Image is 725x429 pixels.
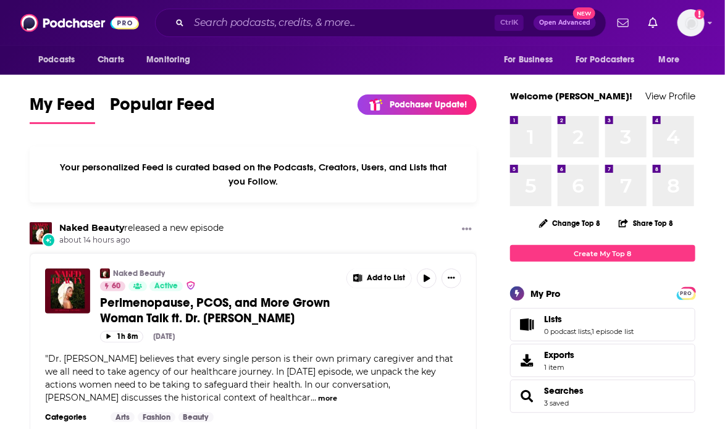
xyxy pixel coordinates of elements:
a: 3 saved [544,399,569,407]
a: Active [149,281,183,291]
a: Show notifications dropdown [613,12,634,33]
div: [DATE] [153,332,175,341]
span: For Business [504,51,553,69]
a: 0 podcast lists [544,327,590,336]
a: Perimenopause, PCOS, and More Grown Woman Talk ft. Dr. [PERSON_NAME] [100,295,338,326]
a: Welcome [PERSON_NAME]! [510,90,632,102]
span: Exports [514,352,539,369]
p: Podchaser Update! [390,99,467,110]
h3: Categories [45,412,101,422]
input: Search podcasts, credits, & more... [189,13,495,33]
a: Exports [510,344,695,377]
span: Lists [544,314,562,325]
span: New [573,7,595,19]
img: Naked Beauty [100,269,110,278]
a: My Feed [30,94,95,124]
span: Logged in as Ashley_Beenen [677,9,705,36]
a: PRO [679,288,694,298]
span: 1 item [544,363,574,372]
img: Perimenopause, PCOS, and More Grown Woman Talk ft. Dr. Sharon Malone [45,269,90,314]
button: open menu [138,48,206,72]
a: 60 [100,281,125,291]
span: Popular Feed [110,94,215,122]
span: Podcasts [38,51,75,69]
a: Popular Feed [110,94,215,124]
span: For Podcasters [576,51,635,69]
span: PRO [679,289,694,298]
a: View Profile [645,90,695,102]
svg: Add a profile image [695,9,705,19]
div: Search podcasts, credits, & more... [155,9,606,37]
span: " [45,353,453,403]
span: My Feed [30,94,95,122]
span: Searches [510,380,695,413]
img: Podchaser - Follow, Share and Rate Podcasts [20,11,139,35]
a: Charts [90,48,132,72]
button: open menu [30,48,91,72]
button: 1h 8m [100,331,143,343]
span: Active [154,280,178,293]
span: Dr. [PERSON_NAME] believes that every single person is their own primary caregiver and that we al... [45,353,453,403]
button: open menu [568,48,653,72]
span: ... [311,392,316,403]
button: open menu [650,48,695,72]
a: Naked Beauty [59,222,124,233]
a: Fashion [138,412,175,422]
span: Add to List [367,273,406,283]
span: Exports [544,349,574,360]
span: about 14 hours ago [59,235,224,246]
span: Perimenopause, PCOS, and More Grown Woman Talk ft. Dr. [PERSON_NAME] [100,295,330,326]
a: Beauty [178,412,214,422]
img: verified Badge [186,280,196,291]
div: My Pro [530,288,561,299]
span: Charts [98,51,124,69]
a: Naked Beauty [113,269,165,278]
h3: released a new episode [59,222,224,234]
a: Create My Top 8 [510,245,695,262]
button: Show profile menu [677,9,705,36]
div: New Episode [42,233,56,247]
img: Naked Beauty [30,222,52,244]
span: 60 [112,280,120,293]
img: User Profile [677,9,705,36]
span: Ctrl K [495,15,524,31]
a: Searches [544,385,584,396]
button: Open AdvancedNew [534,15,596,30]
a: Searches [514,388,539,405]
button: Share Top 8 [618,211,674,235]
button: open menu [495,48,568,72]
a: Lists [514,316,539,333]
button: more [318,393,337,404]
button: Show More Button [457,222,477,238]
span: , [590,327,592,336]
button: Show More Button [442,269,461,288]
a: Arts [111,412,135,422]
div: Your personalized Feed is curated based on the Podcasts, Creators, Users, and Lists that you Follow. [30,146,477,202]
button: Show More Button [347,269,411,288]
span: Monitoring [146,51,190,69]
a: Lists [544,314,634,325]
span: Open Advanced [539,20,590,26]
span: More [659,51,680,69]
a: Show notifications dropdown [643,12,663,33]
button: Change Top 8 [532,215,608,231]
span: Lists [510,308,695,341]
a: 1 episode list [592,327,634,336]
